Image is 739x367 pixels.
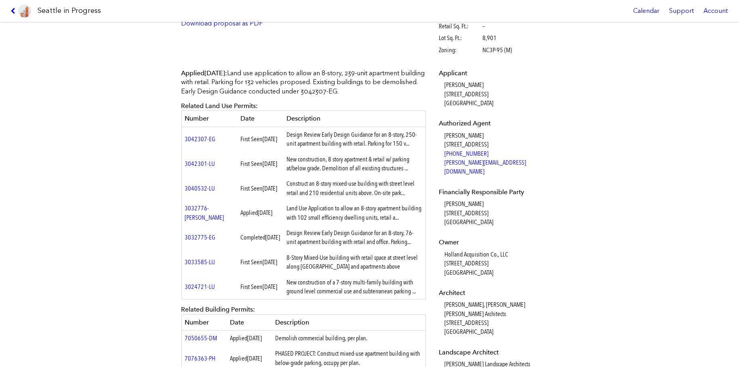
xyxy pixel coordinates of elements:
dd: [PERSON_NAME] [STREET_ADDRESS] [GEOGRAPHIC_DATA] [444,199,556,227]
td: New construction of a 7-story multi-family building with ground level commercial use and subterra... [284,275,426,299]
span: Retail Sq. Ft.: [439,22,481,31]
a: 3024721-LU [185,283,215,291]
a: 7050655-DM [185,334,217,342]
dt: Landscape Architect [439,348,556,357]
span: [DATE] [263,283,278,291]
a: 3032776-[PERSON_NAME] [185,204,224,221]
th: Date [227,314,272,330]
td: Design Review Early Design Guidance for an 8-story, 250-unit apartment building with retail. Park... [284,127,426,151]
td: 8-Story Mixed-Use building with retail space at street level along [GEOGRAPHIC_DATA] and apartmen... [284,250,426,275]
a: [PHONE_NUMBER] [444,150,488,157]
td: New construction, 8 story apartment & retail w/ parking at/below grade. Demolition of all existin... [284,152,426,176]
td: Design Review Early Design Guidance for an 8-story, 76-unit apartment building with retail and of... [284,225,426,250]
td: Applied [238,201,284,225]
p: Land use application to allow an 8-story, 239-unit apartment building with retail. Parking for 13... [181,69,426,96]
a: 3040532-LU [185,185,215,192]
span: [DATE] [263,185,278,192]
span: [DATE] [263,258,278,266]
th: Number [181,111,238,127]
span: 8,901 [482,34,497,42]
td: First Seen [238,152,284,176]
dd: Holland Acquisition Co., LLC [STREET_ADDRESS] [GEOGRAPHIC_DATA] [444,250,556,277]
td: First Seen [238,250,284,275]
td: Completed [238,225,284,250]
a: [PERSON_NAME][EMAIL_ADDRESS][DOMAIN_NAME] [444,159,526,175]
span: – [482,22,485,31]
dd: [PERSON_NAME], [PERSON_NAME] [PERSON_NAME] Architects [STREET_ADDRESS] [GEOGRAPHIC_DATA] [444,300,556,337]
th: Number [181,314,227,330]
span: [DATE] [266,233,280,241]
h1: Seattle in Progress [38,6,101,16]
dt: Owner [439,238,556,247]
dt: Financially Responsible Party [439,188,556,197]
th: Description [272,314,426,330]
span: Lot Sq. Ft.: [439,34,481,42]
span: [DATE] [247,354,262,362]
td: First Seen [238,275,284,299]
dd: [PERSON_NAME] [STREET_ADDRESS] [GEOGRAPHIC_DATA] [444,81,556,108]
dt: Architect [439,289,556,297]
dt: Authorized Agent [439,119,556,128]
span: [DATE] [263,135,278,143]
td: First Seen [238,176,284,201]
span: [DATE] [263,160,278,168]
span: Related Building Permits: [181,305,255,313]
img: favicon-96x96.png [18,4,31,17]
td: Demolish commercial building, per plan. [272,331,426,346]
dd: [PERSON_NAME] [STREET_ADDRESS] [444,131,556,176]
span: Zoning: [439,46,481,55]
th: Description [284,111,426,127]
td: First Seen [238,127,284,151]
span: NC3P-95 (M) [482,46,512,55]
th: Date [238,111,284,127]
dt: Applicant [439,69,556,78]
a: 3042307-EG [185,135,216,143]
td: Construct an 8-story mixed-use building with street level retail and 210 residential units above.... [284,176,426,201]
span: Related Land Use Permits: [181,102,258,110]
span: [DATE] [258,209,273,216]
span: Applied : [181,69,227,77]
a: Download proposal as PDF [181,19,263,27]
a: 7076363-PH [185,354,216,362]
td: Applied [227,331,272,346]
a: 3033585-LU [185,258,215,266]
span: [DATE] [247,334,262,342]
a: 3042301-LU [185,160,215,168]
td: Land Use Application to allow an 8-story apartment building with 102 small efficiency dwelling un... [284,201,426,225]
a: 3032775-EG [185,233,216,241]
span: [DATE] [205,69,225,77]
